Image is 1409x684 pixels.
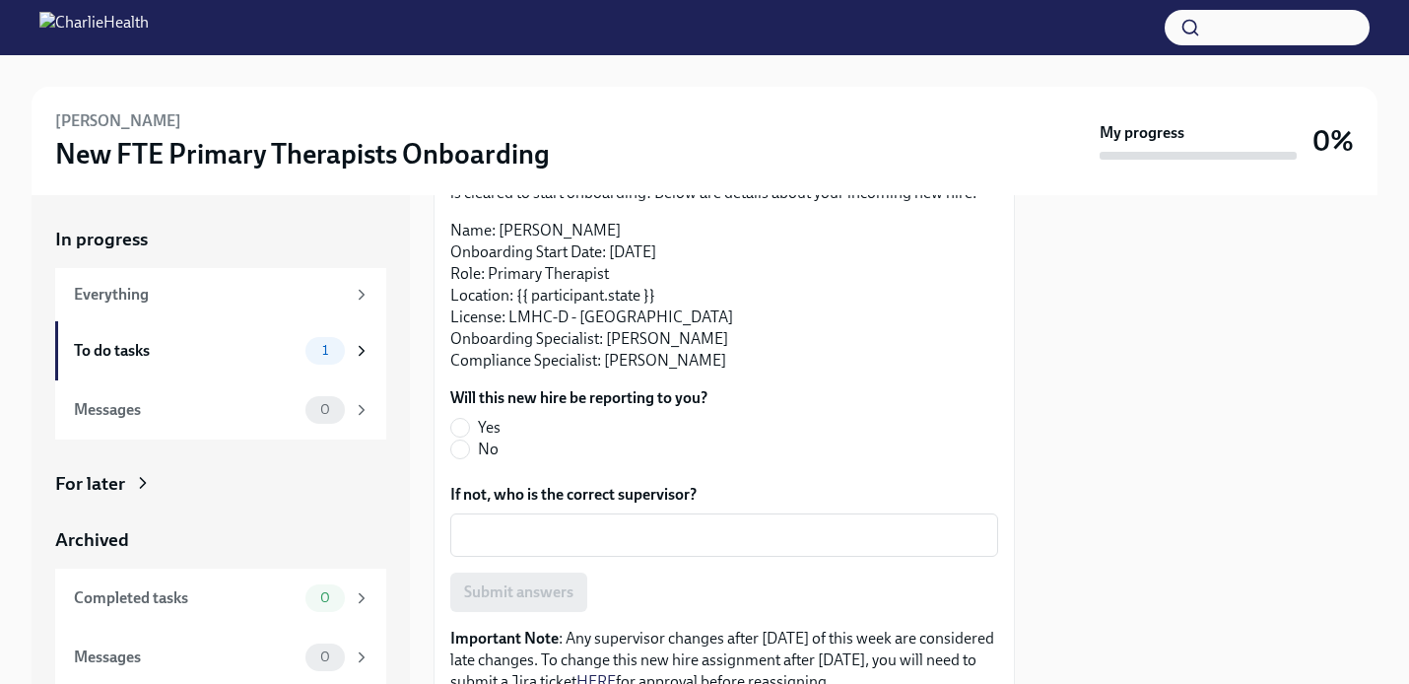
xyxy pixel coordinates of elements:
[55,471,125,497] div: For later
[1312,123,1354,159] h3: 0%
[55,227,386,252] a: In progress
[1100,122,1184,144] strong: My progress
[450,387,707,409] label: Will this new hire be reporting to you?
[308,650,342,664] span: 0
[55,136,550,171] h3: New FTE Primary Therapists Onboarding
[478,439,499,460] span: No
[55,569,386,628] a: Completed tasks0
[74,587,298,609] div: Completed tasks
[55,268,386,321] a: Everything
[310,343,340,358] span: 1
[74,284,345,306] div: Everything
[55,527,386,553] a: Archived
[478,417,501,439] span: Yes
[450,629,559,648] strong: Important Note
[55,380,386,440] a: Messages0
[55,321,386,380] a: To do tasks1
[74,647,298,668] div: Messages
[308,590,342,605] span: 0
[450,484,998,506] label: If not, who is the correct supervisor?
[450,220,998,372] p: Name: [PERSON_NAME] Onboarding Start Date: [DATE] Role: Primary Therapist Location: {{ participan...
[308,402,342,417] span: 0
[55,110,181,132] h6: [PERSON_NAME]
[74,340,298,362] div: To do tasks
[55,471,386,497] a: For later
[74,399,298,421] div: Messages
[39,12,149,43] img: CharlieHealth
